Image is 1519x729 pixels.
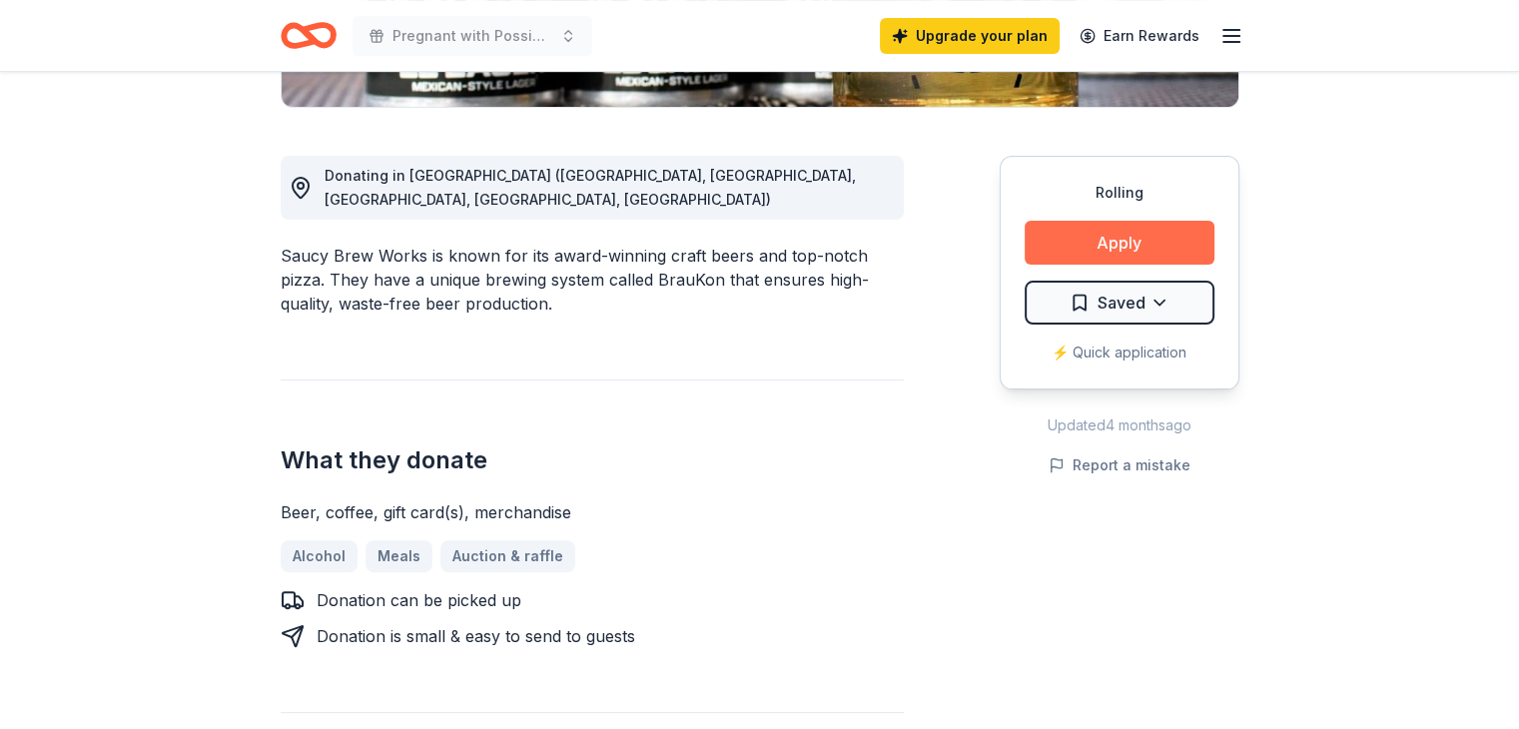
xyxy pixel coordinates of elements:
button: Report a mistake [1049,453,1190,477]
div: Donation is small & easy to send to guests [317,624,635,648]
button: Pregnant with Possibilities 10 year Anniversary Gala [353,16,592,56]
a: Home [281,12,337,59]
div: Updated 4 months ago [1000,413,1239,437]
a: Auction & raffle [440,540,575,572]
button: Saved [1025,281,1214,325]
div: Saucy Brew Works is known for its award-winning craft beers and top-notch pizza. They have a uniq... [281,244,904,316]
a: Upgrade your plan [880,18,1060,54]
a: Alcohol [281,540,358,572]
button: Apply [1025,221,1214,265]
div: Rolling [1025,181,1214,205]
span: Donating in [GEOGRAPHIC_DATA] ([GEOGRAPHIC_DATA], [GEOGRAPHIC_DATA], [GEOGRAPHIC_DATA], [GEOGRAPH... [325,167,856,208]
span: Saved [1098,290,1145,316]
a: Meals [366,540,432,572]
span: Pregnant with Possibilities 10 year Anniversary Gala [392,24,552,48]
div: ⚡️ Quick application [1025,341,1214,364]
h2: What they donate [281,444,904,476]
div: Beer, coffee, gift card(s), merchandise [281,500,904,524]
a: Earn Rewards [1068,18,1211,54]
div: Donation can be picked up [317,588,521,612]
